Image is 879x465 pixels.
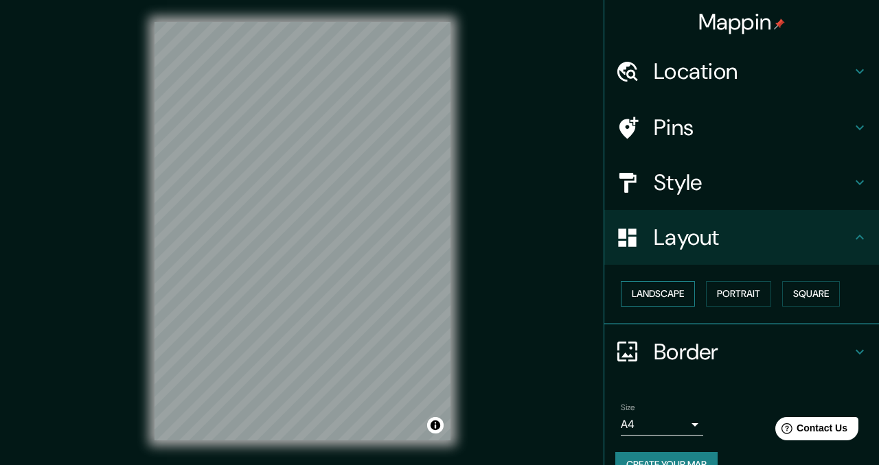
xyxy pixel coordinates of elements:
h4: Border [654,338,852,366]
h4: Mappin [698,8,786,36]
div: Border [604,324,879,379]
button: Toggle attribution [427,417,444,433]
h4: Style [654,169,852,196]
img: pin-icon.png [774,19,785,29]
h4: Pins [654,114,852,141]
iframe: Help widget launcher [757,412,864,450]
div: Style [604,155,879,210]
div: Pins [604,100,879,155]
button: Portrait [706,281,771,307]
button: Landscape [621,281,695,307]
div: A4 [621,414,703,436]
button: Square [782,281,840,307]
h4: Layout [654,224,852,251]
label: Size [621,401,635,413]
div: Layout [604,210,879,265]
canvas: Map [155,22,450,440]
h4: Location [654,58,852,85]
div: Location [604,44,879,99]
